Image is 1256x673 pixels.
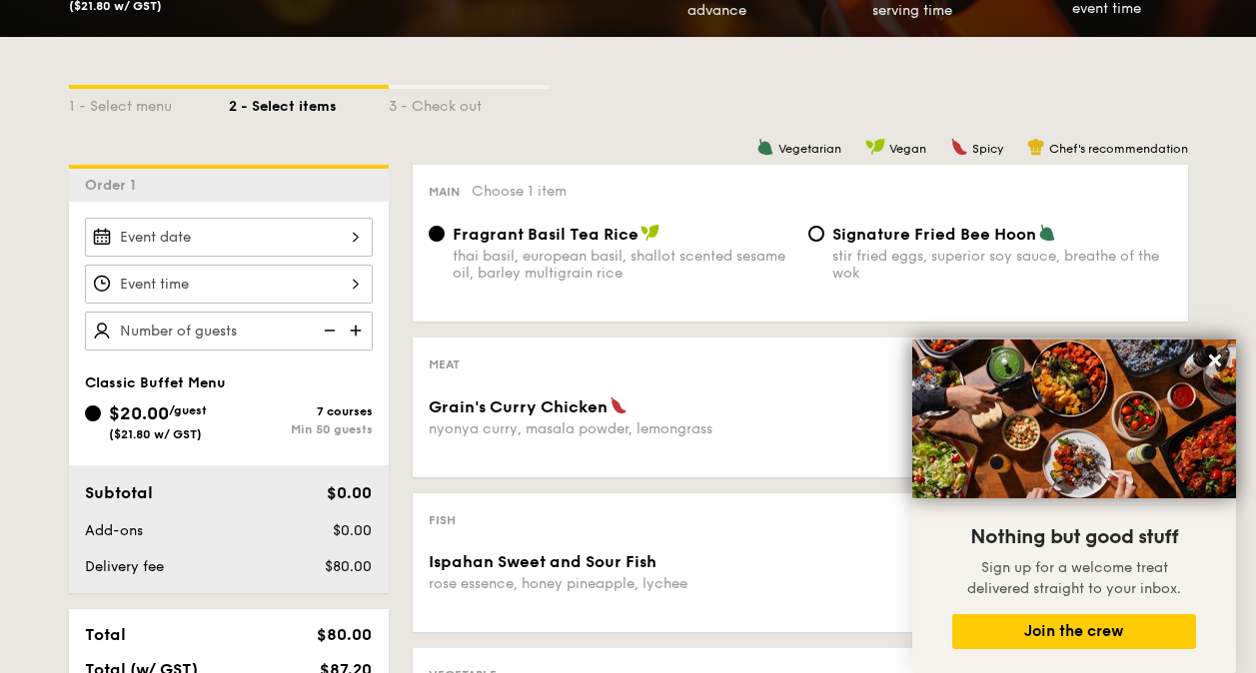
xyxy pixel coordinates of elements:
[69,89,229,117] div: 1 - Select menu
[640,224,660,242] img: icon-vegan.f8ff3823.svg
[85,312,373,350] input: Number of guests
[453,248,792,282] div: thai basil, european basil, shallot scented sesame oil, barley multigrain rice
[85,374,226,391] span: Classic Buffet Menu
[1027,138,1045,156] img: icon-chef-hat.a58ddaea.svg
[429,185,460,199] span: Main
[85,405,101,421] input: $20.00/guest($21.80 w/ GST)7 coursesMin 50 guests
[429,552,656,571] span: Ispahan Sweet and Sour Fish
[1199,344,1231,376] button: Close
[325,558,372,575] span: $80.00
[313,312,343,349] img: icon-reduce.1d2dbef1.svg
[229,404,373,418] div: 7 courses
[333,522,372,539] span: $0.00
[85,558,164,575] span: Delivery fee
[389,89,549,117] div: 3 - Check out
[327,483,372,502] span: $0.00
[967,559,1181,597] span: Sign up for a welcome treat delivered straight to your inbox.
[912,339,1236,498] img: DSC07876-Edit02-Large.jpeg
[85,522,143,539] span: Add-ons
[865,138,885,156] img: icon-vegan.f8ff3823.svg
[429,575,792,592] div: rose essence, honey pineapple, lychee
[229,422,373,436] div: Min 50 guests
[429,513,456,527] span: Fish
[950,138,968,156] img: icon-spicy.37a8142b.svg
[952,614,1196,649] button: Join the crew
[778,142,841,156] span: Vegetarian
[832,248,1172,282] div: stir fried eggs, superior soy sauce, breathe of the wok
[889,142,926,156] span: Vegan
[85,265,373,304] input: Event time
[229,89,389,117] div: 2 - Select items
[610,396,628,414] img: icon-spicy.37a8142b.svg
[972,142,1003,156] span: Spicy
[832,225,1036,244] span: Signature Fried Bee Hoon
[756,138,774,156] img: icon-vegetarian.fe4039eb.svg
[429,357,460,371] span: Meat
[85,218,373,257] input: Event date
[429,226,445,242] input: Fragrant Basil Tea Ricethai basil, european basil, shallot scented sesame oil, barley multigrain ...
[808,226,824,242] input: Signature Fried Bee Hoonstir fried eggs, superior soy sauce, breathe of the wok
[1038,224,1056,242] img: icon-vegetarian.fe4039eb.svg
[85,625,126,644] span: Total
[85,483,153,502] span: Subtotal
[85,177,144,194] span: Order 1
[1049,142,1188,156] span: Chef's recommendation
[429,420,792,437] div: nyonya curry, masala powder, lemongrass
[109,402,169,424] span: $20.00
[429,397,608,416] span: Grain's Curry Chicken
[317,625,372,644] span: $80.00
[472,183,567,200] span: Choose 1 item
[343,312,373,349] img: icon-add.58712e84.svg
[970,525,1178,549] span: Nothing but good stuff
[109,427,202,441] span: ($21.80 w/ GST)
[453,225,638,244] span: Fragrant Basil Tea Rice
[169,403,207,417] span: /guest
